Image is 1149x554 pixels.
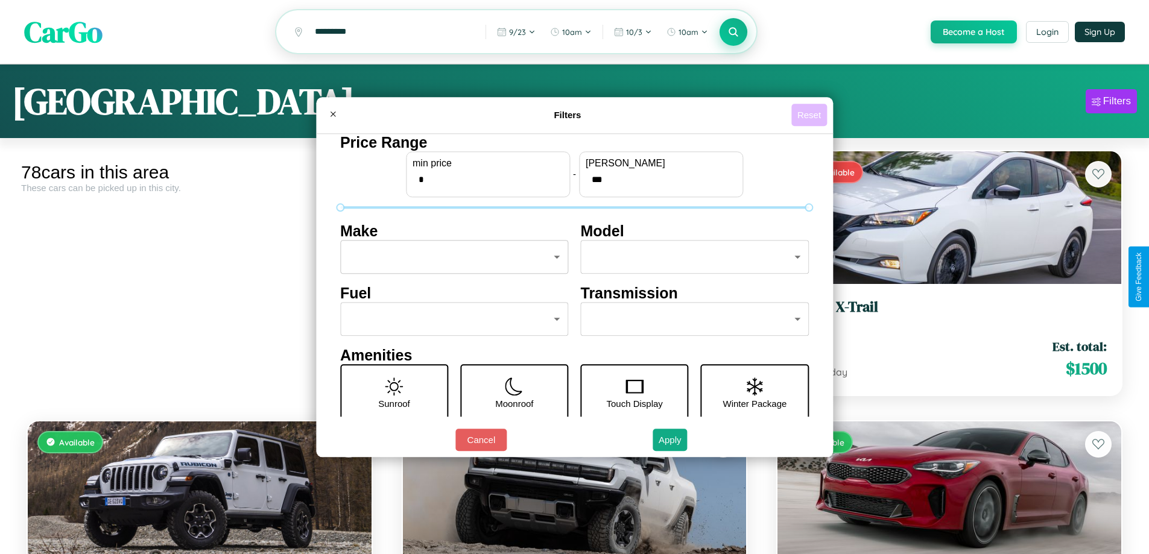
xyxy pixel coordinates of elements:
[340,134,809,151] h4: Price Range
[931,20,1017,43] button: Become a Host
[413,158,563,169] label: min price
[792,298,1107,316] h3: Nissan X-Trail
[340,222,569,240] h4: Make
[562,27,582,37] span: 10am
[1052,338,1107,355] span: Est. total:
[1135,253,1143,301] div: Give Feedback
[1026,21,1069,43] button: Login
[660,22,714,42] button: 10am
[1086,89,1137,113] button: Filters
[723,395,787,412] p: Winter Package
[491,22,542,42] button: 9/23
[792,298,1107,328] a: Nissan X-Trail2022
[59,437,95,447] span: Available
[626,27,642,37] span: 10 / 3
[12,77,355,126] h1: [GEOGRAPHIC_DATA]
[679,27,698,37] span: 10am
[581,222,809,240] h4: Model
[544,22,598,42] button: 10am
[606,395,662,412] p: Touch Display
[24,12,103,52] span: CarGo
[1075,22,1125,42] button: Sign Up
[608,22,658,42] button: 10/3
[653,429,688,451] button: Apply
[1066,356,1107,380] span: $ 1500
[1103,95,1131,107] div: Filters
[21,162,378,183] div: 78 cars in this area
[340,347,809,364] h4: Amenities
[344,110,791,120] h4: Filters
[495,395,533,412] p: Moonroof
[573,166,576,182] p: -
[455,429,507,451] button: Cancel
[586,158,736,169] label: [PERSON_NAME]
[822,366,847,378] span: / day
[340,285,569,302] h4: Fuel
[21,183,378,193] div: These cars can be picked up in this city.
[509,27,526,37] span: 9 / 23
[791,104,827,126] button: Reset
[581,285,809,302] h4: Transmission
[378,395,410,412] p: Sunroof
